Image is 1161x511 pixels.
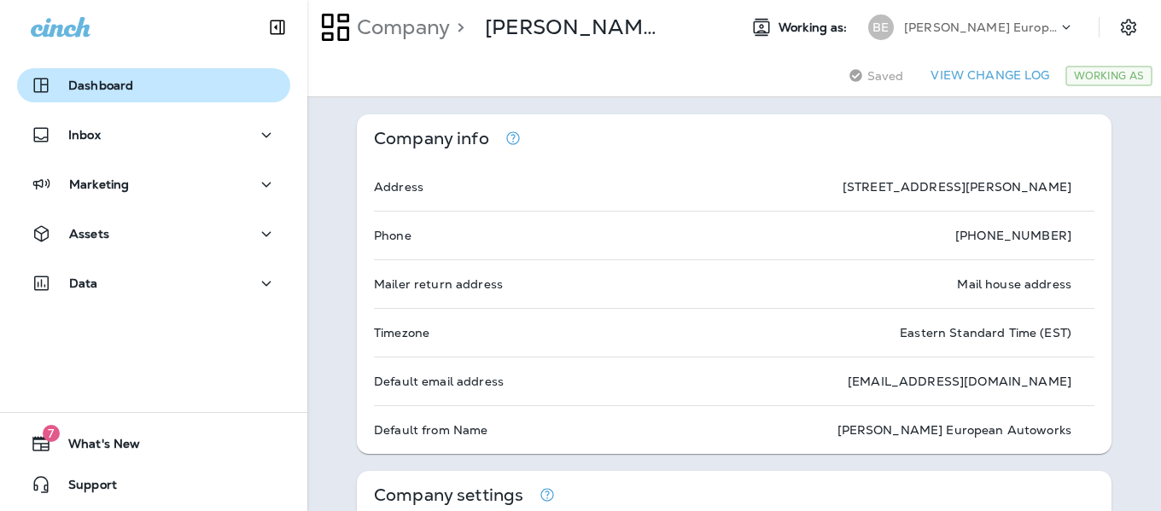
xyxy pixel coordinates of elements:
[374,423,487,437] p: Default from Name
[924,62,1056,89] button: View Change Log
[69,276,98,290] p: Data
[374,277,503,291] p: Mailer return address
[374,229,411,242] p: Phone
[51,437,140,457] span: What's New
[843,180,1071,194] p: [STREET_ADDRESS][PERSON_NAME]
[779,20,851,35] span: Working as:
[17,167,290,201] button: Marketing
[17,68,290,102] button: Dashboard
[69,227,109,241] p: Assets
[485,15,661,40] div: Bergman's European Autoworks
[374,488,523,502] p: Company settings
[17,467,290,502] button: Support
[848,375,1071,388] p: [EMAIL_ADDRESS][DOMAIN_NAME]
[837,423,1071,437] p: [PERSON_NAME] European Autoworks
[955,229,1071,242] p: [PHONE_NUMBER]
[1065,66,1152,86] div: Working As
[374,375,504,388] p: Default email address
[17,266,290,300] button: Data
[868,15,894,40] div: BE
[68,78,133,92] p: Dashboard
[904,20,1058,34] p: [PERSON_NAME] European Autoworks
[900,326,1071,340] p: Eastern Standard Time (EST)
[374,180,423,194] p: Address
[17,217,290,251] button: Assets
[450,15,464,40] p: >
[17,118,290,152] button: Inbox
[51,478,117,498] span: Support
[43,425,60,442] span: 7
[867,69,904,83] span: Saved
[957,277,1071,291] p: Mail house address
[1113,12,1144,43] button: Settings
[69,177,129,191] p: Marketing
[374,131,489,146] p: Company info
[350,15,450,40] p: Company
[254,10,301,44] button: Collapse Sidebar
[17,427,290,461] button: 7What's New
[485,15,661,40] p: [PERSON_NAME] European Autoworks
[374,326,429,340] p: Timezone
[68,128,101,142] p: Inbox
